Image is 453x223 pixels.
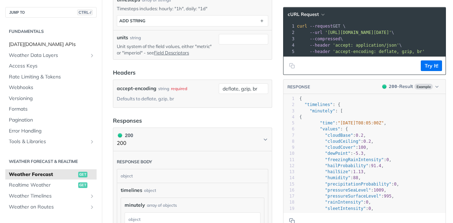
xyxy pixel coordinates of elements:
[299,200,371,205] span: : ,
[325,30,391,35] span: '[URL][DOMAIN_NAME][DATE]'
[283,96,294,102] div: 1
[299,194,394,199] span: : ,
[283,102,294,108] div: 2
[117,16,268,26] button: ADD string
[325,145,356,150] span: "cloudCover"
[5,180,97,190] a: Realtime Weatherget
[297,43,402,48] span: \
[5,50,97,61] a: Weather Data LayersShow subpages for Weather Data Layers
[121,187,142,194] span: timelines
[117,43,216,56] p: Unit system of the field values, either "metric" or "imperial" - see
[299,96,302,101] span: {
[310,43,330,48] span: --header
[333,49,425,54] span: 'accept-encoding: deflate, gzip, br'
[9,52,87,59] span: Weather Data Layers
[297,24,345,29] span: GET \
[394,182,396,187] span: 0
[117,159,152,165] div: Response body
[78,172,87,177] span: get
[5,82,97,93] a: Webhooks
[299,133,366,138] span: : ,
[338,121,384,125] span: "[DATE]T08:05:00Z"
[325,169,350,174] span: "hailSize"
[9,117,95,124] span: Pagination
[356,133,363,138] span: 0.2
[117,169,266,183] div: object
[89,204,95,210] button: Show subpages for Weather on Routes
[113,68,136,77] div: Headers
[130,35,141,41] div: string
[9,204,87,211] span: Weather on Routes
[283,206,294,212] div: 19
[382,84,386,89] span: 200
[5,39,97,50] a: [DATE][DOMAIN_NAME] APIs
[144,187,156,194] div: object
[283,187,294,193] div: 16
[9,106,95,113] span: Formats
[325,194,381,199] span: "pressureSurfaceLevel"
[78,182,87,188] span: get
[117,139,133,147] p: 200
[299,102,340,107] span: : {
[117,5,268,12] p: Timesteps includes: hourly: "1h", daily: "1d"
[310,108,335,113] span: "minutely"
[325,151,350,156] span: "dewPoint"
[283,157,294,163] div: 11
[325,163,368,168] span: "hailProbability"
[325,182,391,187] span: "precipitationProbability"
[9,138,87,145] span: Tools & Libraries
[119,18,145,23] div: ADD string
[287,60,297,71] button: Copy to clipboard
[320,127,340,131] span: "values"
[283,120,294,126] div: 5
[389,83,413,90] div: - Result
[5,61,97,71] a: Access Keys
[325,188,371,193] span: "pressureSeaLevel"
[368,206,371,211] span: 0
[283,199,294,205] div: 18
[384,194,391,199] span: 995
[158,83,169,94] div: string
[353,175,358,180] span: 88
[325,139,361,144] span: "cloudCeiling"
[283,163,294,169] div: 12
[371,163,381,168] span: 91.4
[171,83,187,94] div: required
[287,83,310,90] button: RESPONSE
[333,43,399,48] span: 'accept: application/json'
[299,206,374,211] span: : ,
[299,163,384,168] span: : ,
[5,115,97,125] a: Pagination
[414,84,433,89] span: Example
[283,133,294,139] div: 7
[283,212,294,218] div: 20
[325,206,366,211] span: "sleetIntensity"
[283,193,294,199] div: 17
[77,10,93,15] span: CTRL-/
[283,145,294,151] div: 9
[288,11,319,17] span: cURL Request
[5,169,97,180] a: Weather Forecastget
[299,175,361,180] span: : ,
[89,193,95,199] button: Show subpages for Weather Timelines
[299,151,366,156] span: : ,
[285,11,327,18] button: cURL Request
[5,93,97,104] a: Versioning
[325,157,384,162] span: "freezingRainIntensity"
[304,102,332,107] span: "timelines"
[147,202,177,209] div: array of objects
[9,95,95,102] span: Versioning
[299,108,343,113] span: : [
[310,36,340,41] span: --compressed
[283,23,296,29] div: 1
[283,114,294,120] div: 4
[5,191,97,201] a: Weather TimelinesShow subpages for Weather Timelines
[283,139,294,145] div: 8
[299,169,366,174] span: : ,
[283,48,296,55] div: 5
[283,181,294,187] div: 15
[353,169,363,174] span: 1.13
[113,116,142,125] div: Responses
[325,175,350,180] span: "humidity"
[5,136,97,147] a: Tools & LibrariesShow subpages for Tools & Libraries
